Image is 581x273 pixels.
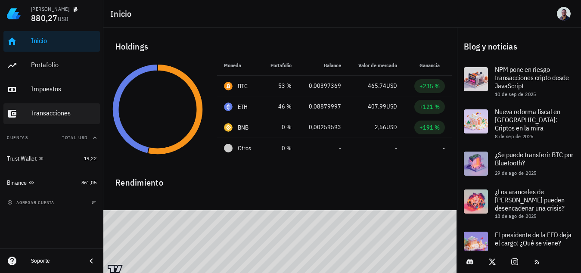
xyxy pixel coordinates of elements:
[305,123,341,132] div: 0,00259593
[348,55,404,76] th: Valor de mercado
[110,7,135,21] h1: Inicio
[3,103,100,124] a: Transacciones
[495,170,537,176] span: 29 de ago de 2025
[386,123,397,131] span: USD
[495,107,560,132] span: Nueva reforma fiscal en [GEOGRAPHIC_DATA]: Criptos en la mira
[386,102,397,110] span: USD
[419,62,445,68] span: Ganancia
[238,102,248,111] div: ETH
[9,200,54,205] span: agregar cuenta
[109,169,452,189] div: Rendimiento
[3,79,100,100] a: Impuestos
[109,33,452,60] div: Holdings
[224,123,233,132] div: BNB-icon
[31,61,96,69] div: Portafolio
[58,15,69,23] span: USD
[217,55,261,76] th: Moneda
[84,155,96,161] span: 19,22
[268,81,292,90] div: 53 %
[386,82,397,90] span: USD
[339,144,341,152] span: -
[375,123,386,131] span: 2,56
[3,172,100,193] a: Binance 861,05
[457,225,581,263] a: El presidente de la FED deja el cargo: ¿Qué se viene? [DATE]
[108,265,123,273] a: Charting by TradingView
[3,31,100,52] a: Inicio
[261,55,298,76] th: Portafolio
[224,82,233,90] div: BTC-icon
[31,12,58,24] span: 880,27
[238,144,251,153] span: Otros
[7,7,21,21] img: LedgiFi
[31,257,79,264] div: Soporte
[305,81,341,90] div: 0,00397369
[3,148,100,169] a: Trust Wallet 19,22
[268,144,292,153] div: 0 %
[3,55,100,76] a: Portafolio
[419,123,440,132] div: +191 %
[31,37,96,45] div: Inicio
[495,187,565,212] span: ¿Los aranceles de [PERSON_NAME] pueden desencadenar una crisis?
[495,65,569,90] span: NPM pone en riesgo transacciones cripto desde JavaScript
[81,179,96,186] span: 861,05
[495,213,537,219] span: 18 de ago de 2025
[268,102,292,111] div: 46 %
[305,102,341,111] div: 0,08879997
[224,102,233,111] div: ETH-icon
[495,133,533,140] span: 8 de sep de 2025
[31,85,96,93] div: Impuestos
[495,91,536,97] span: 10 de sep de 2025
[457,60,581,102] a: NPM pone en riesgo transacciones cripto desde JavaScript 10 de sep de 2025
[238,82,248,90] div: BTC
[495,230,572,247] span: El presidente de la FED deja el cargo: ¿Qué se viene?
[457,33,581,60] div: Blog y noticias
[457,183,581,225] a: ¿Los aranceles de [PERSON_NAME] pueden desencadenar una crisis? 18 de ago de 2025
[368,102,386,110] span: 407,99
[31,6,69,12] div: [PERSON_NAME]
[495,150,573,167] span: ¿Se puede transferir BTC por Bluetooth?
[457,102,581,145] a: Nueva reforma fiscal en [GEOGRAPHIC_DATA]: Criptos en la mira 8 de sep de 2025
[557,7,571,21] div: avatar
[3,127,100,148] button: CuentasTotal USD
[7,155,37,162] div: Trust Wallet
[268,123,292,132] div: 0 %
[62,135,88,140] span: Total USD
[419,82,440,90] div: +235 %
[7,179,27,186] div: Binance
[368,82,386,90] span: 465,74
[443,144,445,152] span: -
[5,198,58,207] button: agregar cuenta
[238,123,249,132] div: BNB
[395,144,397,152] span: -
[31,109,96,117] div: Transacciones
[457,145,581,183] a: ¿Se puede transferir BTC por Bluetooth? 29 de ago de 2025
[298,55,348,76] th: Balance
[419,102,440,111] div: +121 %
